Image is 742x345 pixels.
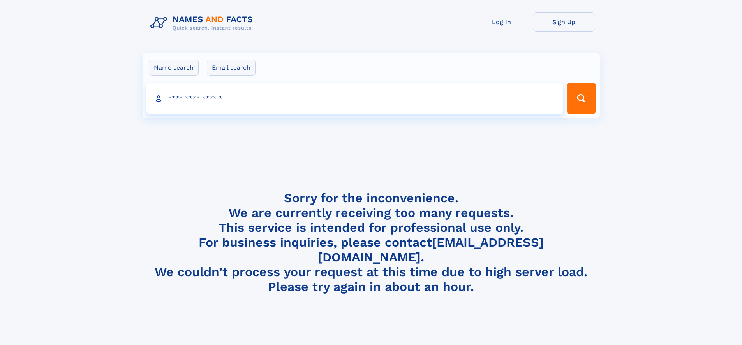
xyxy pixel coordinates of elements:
[567,83,596,114] button: Search Button
[533,12,595,32] a: Sign Up
[147,12,259,33] img: Logo Names and Facts
[149,60,199,76] label: Name search
[147,191,595,294] h4: Sorry for the inconvenience. We are currently receiving too many requests. This service is intend...
[471,12,533,32] a: Log In
[318,235,544,264] a: [EMAIL_ADDRESS][DOMAIN_NAME]
[146,83,564,114] input: search input
[207,60,256,76] label: Email search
